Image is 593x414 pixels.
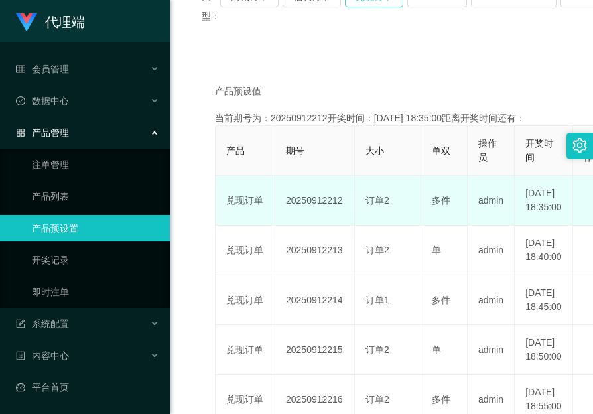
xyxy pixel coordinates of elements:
[216,226,275,275] td: 兑现订单
[432,145,450,156] span: 单双
[32,279,159,305] a: 即时注单
[16,64,25,74] i: 图标: table
[515,176,573,226] td: [DATE] 18:35:00
[468,226,515,275] td: admin
[275,275,355,325] td: 20250912214
[16,13,37,32] img: logo.9652507e.png
[32,247,159,273] a: 开奖记录
[515,226,573,275] td: [DATE] 18:40:00
[432,195,450,206] span: 多件
[16,351,25,360] i: 图标: profile
[468,176,515,226] td: admin
[478,138,497,163] span: 操作员
[275,226,355,275] td: 20250912213
[45,1,85,43] h1: 代理端
[365,145,384,156] span: 大小
[16,96,25,105] i: 图标: check-circle-o
[275,325,355,375] td: 20250912215
[32,215,159,241] a: 产品预设置
[16,64,69,74] span: 会员管理
[16,127,69,138] span: 产品管理
[16,128,25,137] i: 图标: appstore-o
[16,318,69,329] span: 系统配置
[365,344,389,355] span: 订单2
[365,245,389,255] span: 订单2
[365,195,389,206] span: 订单2
[216,275,275,325] td: 兑现订单
[275,176,355,226] td: 20250912212
[432,344,441,355] span: 单
[468,325,515,375] td: admin
[515,325,573,375] td: [DATE] 18:50:00
[16,319,25,328] i: 图标: form
[432,394,450,405] span: 多件
[226,145,245,156] span: 产品
[572,138,587,153] i: 图标: setting
[215,84,261,98] span: 产品预设值
[32,183,159,210] a: 产品列表
[365,394,389,405] span: 订单2
[16,16,85,27] a: 代理端
[32,151,159,178] a: 注单管理
[468,275,515,325] td: admin
[16,96,69,106] span: 数据中心
[16,374,159,401] a: 图标: dashboard平台首页
[432,295,450,305] span: 多件
[515,275,573,325] td: [DATE] 18:45:00
[16,350,69,361] span: 内容中心
[216,176,275,226] td: 兑现订单
[286,145,304,156] span: 期号
[365,295,389,305] span: 订单1
[432,245,441,255] span: 单
[215,111,548,125] div: 当前期号为：20250912212开奖时间：[DATE] 18:35:00距离开奖时间还有：
[525,138,553,163] span: 开奖时间
[216,325,275,375] td: 兑现订单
